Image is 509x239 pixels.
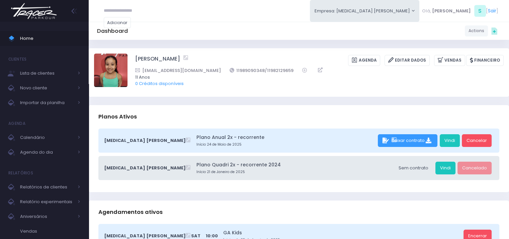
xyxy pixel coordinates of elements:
div: Quick actions [488,24,501,37]
h5: Dashboard [97,28,128,34]
a: 11989090348/11982129659 [230,67,294,74]
span: Home [20,34,80,43]
span: Agenda do dia [20,148,74,157]
div: [ ] [419,3,501,18]
img: Larissa Yamaguchi [94,54,128,87]
a: GA Kids [223,229,461,236]
span: Importar da planilha [20,98,74,107]
span: Relatórios de clientes [20,183,74,191]
h3: Agendamentos ativos [98,203,163,222]
span: [MEDICAL_DATA] [PERSON_NAME] [104,137,186,144]
a: 0 Créditos disponíveis [135,80,184,87]
span: Novo cliente [20,84,74,92]
a: Editar Dados [385,55,430,66]
a: Plano Quadri 2x - recorrente 2024 [196,161,392,168]
a: [EMAIL_ADDRESS][DOMAIN_NAME] [135,67,221,74]
a: Adicionar [104,17,131,28]
span: [PERSON_NAME] [432,8,471,14]
a: Sair [488,7,496,14]
span: Lista de clientes [20,69,74,78]
span: Vendas [20,227,80,236]
h4: Relatórios [8,166,33,180]
div: Sem contrato [394,162,433,174]
span: 11 Anos [135,74,495,81]
a: [PERSON_NAME] [135,55,180,66]
h4: Agenda [8,117,25,130]
span: Calendário [20,133,74,142]
a: Agenda [348,55,380,66]
span: S [474,5,486,17]
h4: Clientes [8,53,26,66]
h3: Planos Ativos [98,107,137,126]
a: Plano Anual 2x - recorrente [196,134,375,141]
a: Vindi [440,134,460,147]
label: Alterar foto de perfil [94,54,128,89]
a: Cancelar [462,134,492,147]
small: Início 24 de Maio de 2025 [196,142,375,147]
div: Baixar contrato [378,134,437,147]
a: Financeiro [466,55,504,66]
small: Início 21 de Janeiro de 2025 [196,169,392,175]
a: Actions [465,25,488,36]
span: [MEDICAL_DATA] [PERSON_NAME] [104,165,186,171]
span: Aniversários [20,212,74,221]
a: Vendas [434,55,465,66]
span: Relatório experimentais [20,197,74,206]
a: Vindi [435,162,455,174]
span: Olá, [422,8,431,14]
